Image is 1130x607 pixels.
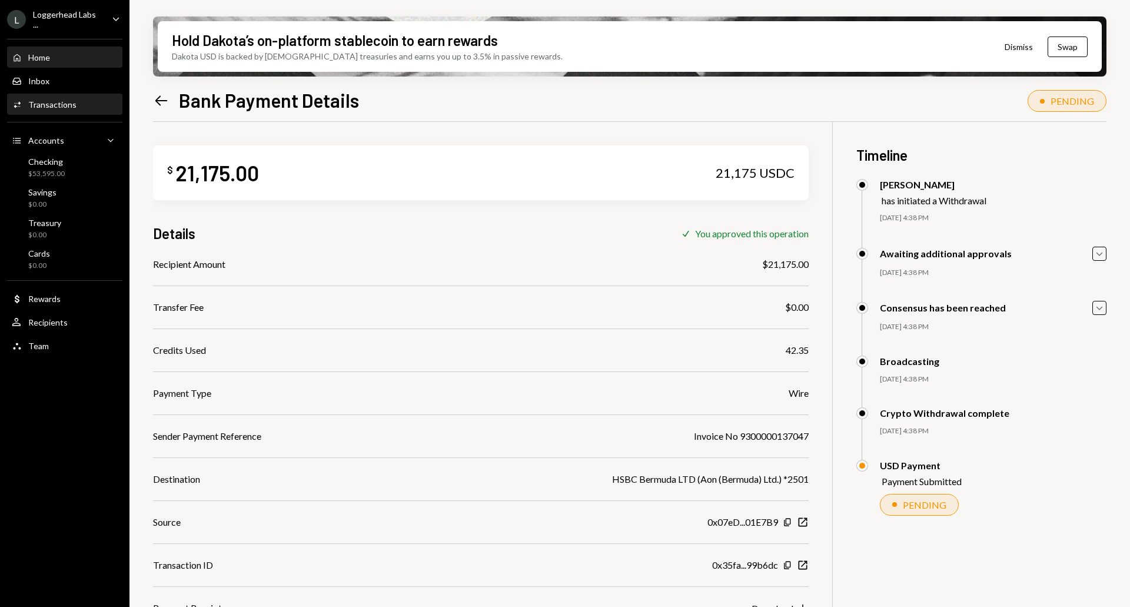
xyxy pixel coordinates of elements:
div: Team [28,341,49,351]
div: $21,175.00 [762,257,809,271]
a: Team [7,335,122,356]
div: L [7,10,26,29]
div: Transfer Fee [153,300,204,314]
div: 21,175.00 [175,160,259,186]
button: Swap [1048,37,1088,57]
div: HSBC Bermuda LTD (Aon (Bermuda) Ltd.) *2501 [612,472,809,486]
div: $ [167,164,173,176]
div: Loggerhead Labs ... [33,9,102,29]
div: Payment Type [153,386,211,400]
div: Broadcasting [880,356,939,367]
div: Payment Submitted [882,476,962,487]
div: Wire [789,386,809,400]
div: has initiated a Withdrawal [882,195,986,206]
a: Rewards [7,288,122,309]
div: Awaiting additional approvals [880,248,1012,259]
div: Dakota USD is backed by [DEMOGRAPHIC_DATA] treasuries and earns you up to 3.5% in passive rewards. [172,50,563,62]
div: Savings [28,187,56,197]
div: [DATE] 4:38 PM [880,426,1106,436]
div: Home [28,52,50,62]
div: USD Payment [880,460,962,471]
a: Inbox [7,70,122,91]
div: Accounts [28,135,64,145]
button: Dismiss [990,33,1048,61]
div: Credits Used [153,343,206,357]
div: Rewards [28,294,61,304]
a: Checking$53,595.00 [7,153,122,181]
div: $0.00 [28,261,50,271]
a: Savings$0.00 [7,184,122,212]
div: $0.00 [28,200,56,210]
div: 0x35fa...99b6dc [712,558,778,572]
div: 42.35 [786,343,809,357]
div: $0.00 [785,300,809,314]
a: Cards$0.00 [7,245,122,273]
div: $53,595.00 [28,169,65,179]
div: Treasury [28,218,61,228]
div: [DATE] 4:38 PM [880,322,1106,332]
div: Checking [28,157,65,167]
div: You approved this operation [695,228,809,239]
div: Crypto Withdrawal complete [880,407,1009,419]
div: Sender Payment Reference [153,429,261,443]
a: Treasury$0.00 [7,214,122,243]
h1: Bank Payment Details [179,88,359,112]
div: 21,175 USDC [716,165,795,181]
div: Cards [28,248,50,258]
div: Recipients [28,317,68,327]
div: [DATE] 4:38 PM [880,213,1106,223]
div: $0.00 [28,230,61,240]
div: Consensus has been reached [880,302,1006,313]
a: Transactions [7,94,122,115]
div: [DATE] 4:38 PM [880,268,1106,278]
div: Invoice No 9300000137047 [694,429,809,443]
div: Recipient Amount [153,257,225,271]
h3: Details [153,224,195,243]
div: Transactions [28,99,77,110]
div: PENDING [903,499,946,510]
div: Transaction ID [153,558,213,572]
div: Source [153,515,181,529]
a: Accounts [7,130,122,151]
div: PENDING [1051,95,1094,107]
div: Inbox [28,76,49,86]
h3: Timeline [856,145,1106,165]
div: Hold Dakota’s on-platform stablecoin to earn rewards [172,31,498,50]
a: Recipients [7,311,122,333]
div: [DATE] 4:38 PM [880,374,1106,384]
div: Destination [153,472,200,486]
a: Home [7,47,122,68]
div: [PERSON_NAME] [880,179,986,190]
div: 0x07eD...01E7B9 [707,515,778,529]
